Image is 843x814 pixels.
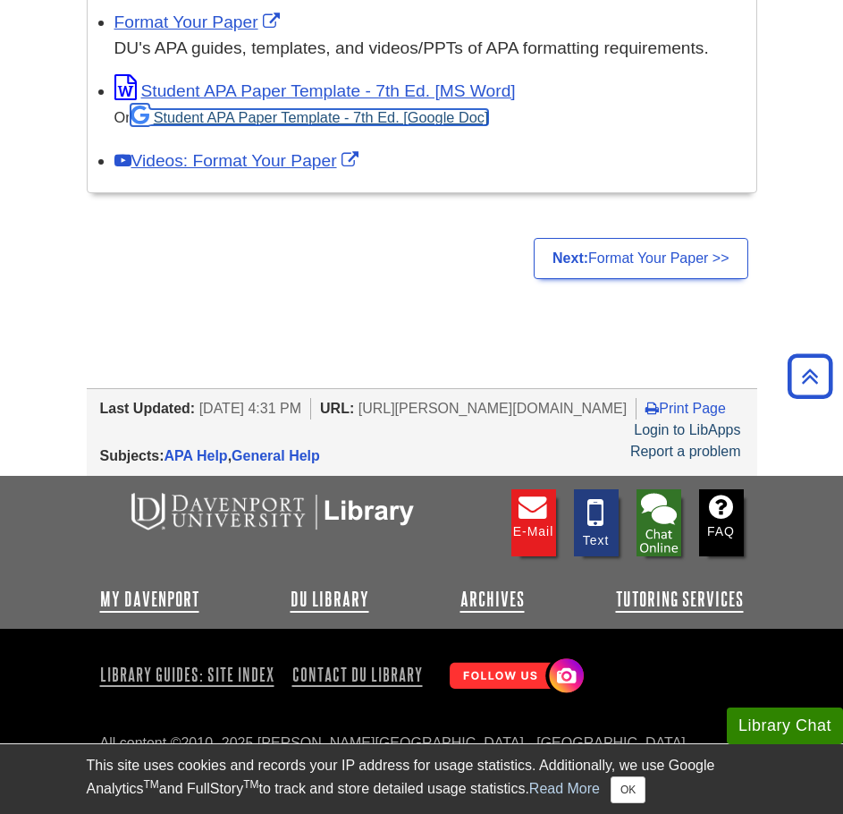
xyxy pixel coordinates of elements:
a: Link opens in new window [114,151,363,170]
strong: Next: [552,250,588,266]
li: Chat with Library [636,489,681,556]
span: Subjects: [100,448,164,463]
a: General Help [232,448,320,463]
sup: TM [243,778,258,791]
img: Follow Us! Instagram [441,651,588,702]
a: Archives [460,589,525,610]
span: URL: [320,401,354,416]
a: Next:Format Your Paper >> [534,238,747,279]
div: DU's APA guides, templates, and videos/PPTs of APA formatting requirements. [114,36,747,62]
button: Close [611,776,645,803]
a: Student APA Paper Template - 7th Ed. [Google Doc] [131,109,489,125]
div: All content ©2010 - 2025 [PERSON_NAME][GEOGRAPHIC_DATA] - [GEOGRAPHIC_DATA], [US_STATE] | | | | [100,733,744,801]
a: Print Page [645,401,726,416]
span: Last Updated: [100,401,196,416]
button: Library Chat [727,708,843,744]
img: Library Chat [636,489,681,556]
a: APA Help [164,448,228,463]
a: Report a problem [630,444,741,459]
a: FAQ [699,489,744,556]
div: This site uses cookies and records your IP address for usage statistics. Additionally, we use Goo... [87,755,757,803]
a: Back to Top [781,364,839,388]
a: Link opens in new window [114,81,516,100]
a: Link opens in new window [114,13,284,31]
img: DU Libraries [100,489,440,532]
a: Contact DU Library [285,659,430,690]
sup: TM [144,778,159,791]
a: My Davenport [100,589,199,610]
a: Read More [529,781,600,796]
span: , [164,448,320,463]
a: Login to LibApps [634,422,740,437]
a: Tutoring Services [616,589,744,610]
a: DU Library [291,589,369,610]
a: Library Guides: Site Index [100,659,282,690]
i: Print Page [645,401,659,415]
small: Or [114,109,489,125]
span: [DATE] 4:31 PM [199,401,301,416]
a: E-mail [511,489,556,556]
a: Text [574,489,619,556]
span: [URL][PERSON_NAME][DOMAIN_NAME] [358,401,628,416]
